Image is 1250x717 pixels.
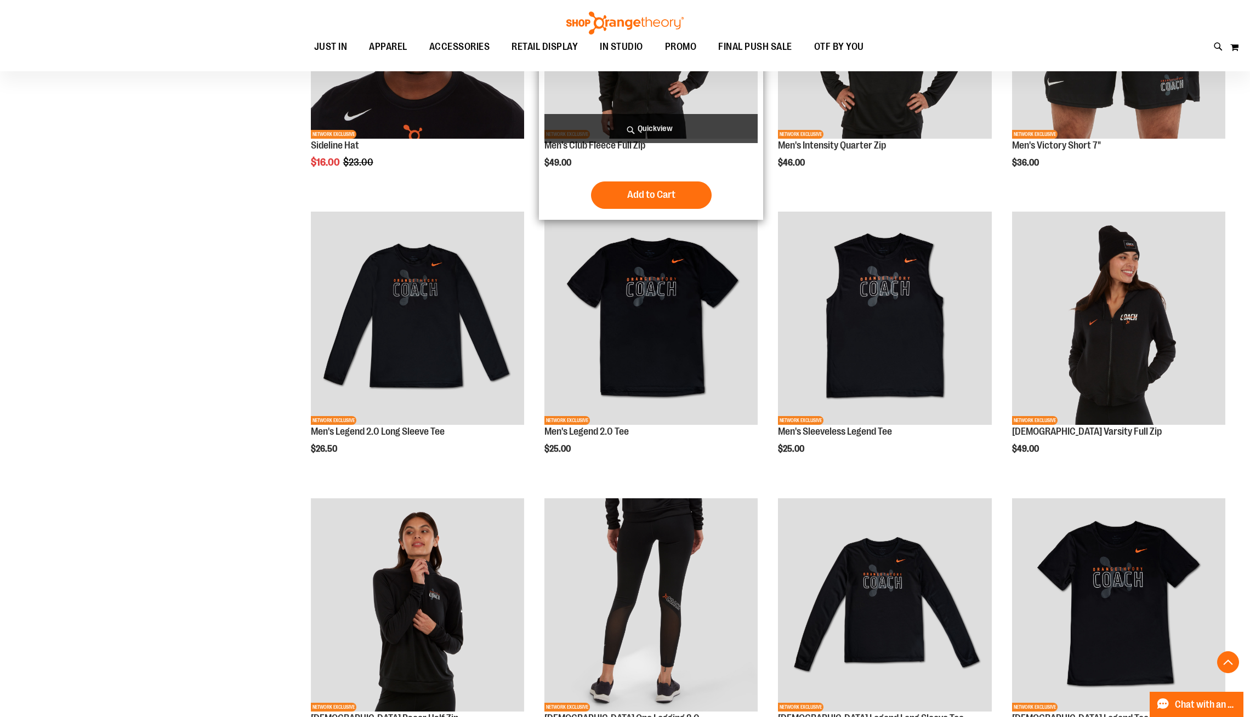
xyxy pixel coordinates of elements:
[1012,444,1041,454] span: $49.00
[539,206,763,482] div: product
[778,130,823,139] span: NETWORK EXCLUSIVE
[311,140,359,151] a: Sideline Hat
[544,212,758,425] img: OTF Mens Coach FA23 Legend 2.0 SS Tee - Black primary image
[311,130,356,139] span: NETWORK EXCLUSIVE
[778,426,892,437] a: Men's Sleeveless Legend Tee
[311,498,524,712] img: OTF Ladies Coach FA23 Pacer Half Zip - Black primary image
[600,35,643,59] span: IN STUDIO
[1012,416,1058,425] span: NETWORK EXCLUSIVE
[1012,212,1225,425] img: OTF Ladies Coach FA23 Varsity Full Zip - Black primary image
[803,35,875,60] a: OTF BY YOU
[314,35,348,59] span: JUST IN
[544,416,590,425] span: NETWORK EXCLUSIVE
[778,703,823,712] span: NETWORK EXCLUSIVE
[772,206,997,482] div: product
[303,35,359,60] a: JUST IN
[369,35,407,59] span: APPAREL
[1012,158,1041,168] span: $36.00
[512,35,578,59] span: RETAIL DISPLAY
[1012,498,1225,713] a: OTF Ladies Coach FA23 Legend SS Tee - Black primary imageNETWORK EXCLUSIVE
[358,35,418,60] a: APPAREL
[654,35,708,60] a: PROMO
[1175,699,1237,710] span: Chat with an Expert
[778,158,806,168] span: $46.00
[778,140,886,151] a: Men's Intensity Quarter Zip
[814,35,864,59] span: OTF BY YOU
[311,157,342,168] span: $16.00
[1007,206,1231,482] div: product
[1012,426,1162,437] a: [DEMOGRAPHIC_DATA] Varsity Full Zip
[565,12,685,35] img: Shop Orangetheory
[1012,498,1225,712] img: OTF Ladies Coach FA23 Legend SS Tee - Black primary image
[778,444,806,454] span: $25.00
[1012,140,1101,151] a: Men's Victory Short 7"
[544,703,590,712] span: NETWORK EXCLUSIVE
[544,114,758,143] a: Quickview
[665,35,697,59] span: PROMO
[778,498,991,713] a: OTF Ladies Coach FA23 Legend LS Tee - Black primary imageNETWORK EXCLUSIVE
[311,426,445,437] a: Men's Legend 2.0 Long Sleeve Tee
[1217,651,1239,673] button: Back To Top
[429,35,490,59] span: ACCESSORIES
[778,498,991,712] img: OTF Ladies Coach FA23 Legend LS Tee - Black primary image
[305,206,530,482] div: product
[1012,703,1058,712] span: NETWORK EXCLUSIVE
[544,426,629,437] a: Men's Legend 2.0 Tee
[544,140,645,151] a: Men's Club Fleece Full Zip
[544,444,572,454] span: $25.00
[778,416,823,425] span: NETWORK EXCLUSIVE
[311,498,524,713] a: OTF Ladies Coach FA23 Pacer Half Zip - Black primary imageNETWORK EXCLUSIVE
[778,212,991,425] img: OTF Mens Coach FA23 Legend Sleeveless Tee - Black primary image
[589,35,654,59] a: IN STUDIO
[1012,130,1058,139] span: NETWORK EXCLUSIVE
[1012,212,1225,426] a: OTF Ladies Coach FA23 Varsity Full Zip - Black primary imageNETWORK EXCLUSIVE
[778,212,991,426] a: OTF Mens Coach FA23 Legend Sleeveless Tee - Black primary imageNETWORK EXCLUSIVE
[544,498,758,712] img: OTF Ladies Coach FA23 One Legging 2.0 - Black primary image
[418,35,501,60] a: ACCESSORIES
[1150,692,1244,717] button: Chat with an Expert
[501,35,589,60] a: RETAIL DISPLAY
[311,212,524,425] img: OTF Mens Coach FA23 Legend 2.0 LS Tee - Black primary image
[343,157,375,168] span: $23.00
[544,158,573,168] span: $49.00
[311,212,524,426] a: OTF Mens Coach FA23 Legend 2.0 LS Tee - Black primary imageNETWORK EXCLUSIVE
[627,189,675,201] span: Add to Cart
[544,498,758,713] a: OTF Ladies Coach FA23 One Legging 2.0 - Black primary imageNETWORK EXCLUSIVE
[718,35,792,59] span: FINAL PUSH SALE
[311,444,339,454] span: $26.50
[311,416,356,425] span: NETWORK EXCLUSIVE
[707,35,803,60] a: FINAL PUSH SALE
[591,181,712,209] button: Add to Cart
[311,703,356,712] span: NETWORK EXCLUSIVE
[544,212,758,426] a: OTF Mens Coach FA23 Legend 2.0 SS Tee - Black primary imageNETWORK EXCLUSIVE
